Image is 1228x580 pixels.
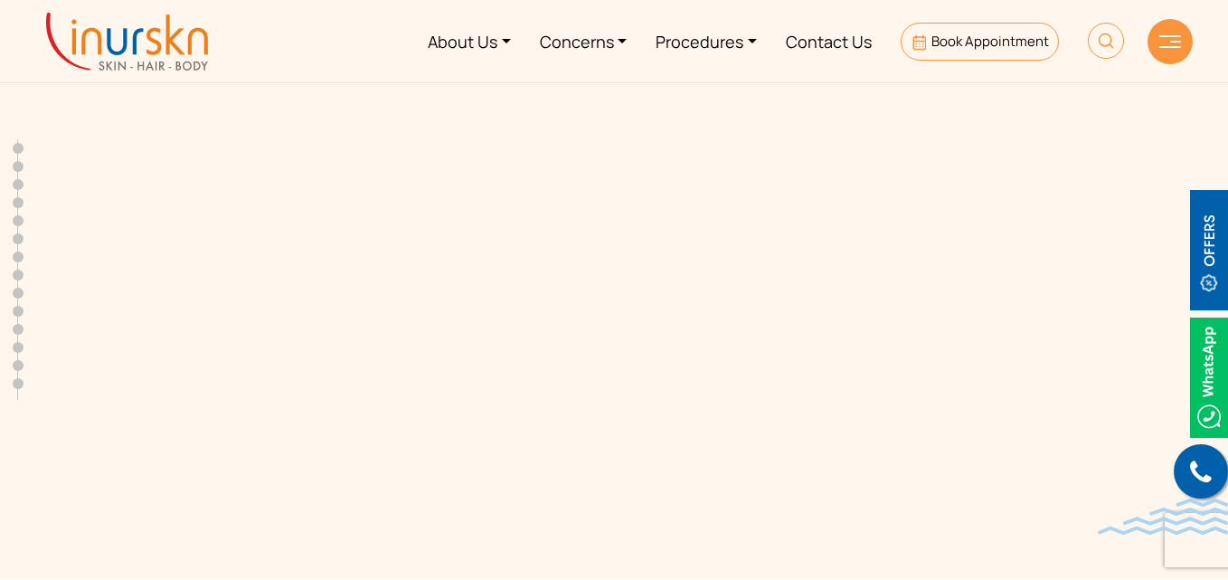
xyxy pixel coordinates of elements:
[1098,499,1228,535] img: bluewave
[641,7,771,75] a: Procedures
[1190,318,1228,438] img: Whatsappicon
[46,13,208,71] img: inurskn-logo
[413,7,525,75] a: About Us
[901,23,1059,61] a: Book Appointment
[1159,35,1181,48] img: hamLine.svg
[931,32,1049,51] span: Book Appointment
[1190,366,1228,385] a: Whatsappicon
[771,7,886,75] a: Contact Us
[525,7,642,75] a: Concerns
[1190,190,1228,310] img: offerBt
[1088,23,1124,59] img: HeaderSearch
